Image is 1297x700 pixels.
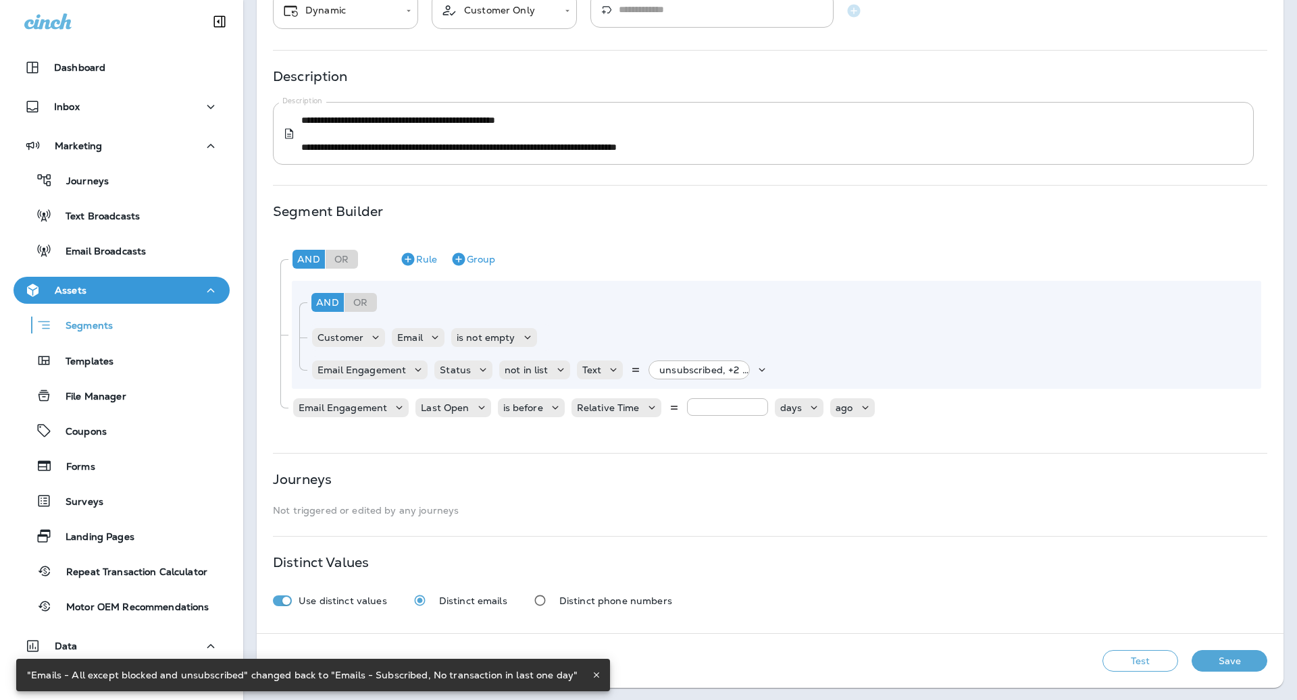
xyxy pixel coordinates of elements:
p: Segments [52,320,113,333]
button: Collapse Sidebar [201,8,238,35]
button: Assets [14,277,230,304]
button: Coupons [14,416,230,445]
div: Customer Only [441,2,555,19]
button: File Manager [14,381,230,410]
p: Email Broadcasts [52,246,146,259]
div: "Emails - All except blocked and unsubscribed" changed back to "Emails - Subscribed, No transacti... [27,663,578,687]
p: Journeys [273,474,332,485]
p: Not triggered or edited by any journeys [273,505,1267,516]
p: Distinct phone numbers [559,595,672,606]
div: Dynamic [282,3,397,19]
button: Group [445,248,501,270]
p: Repeat Transaction Calculator [53,566,207,579]
div: Or [326,250,358,269]
p: is before [503,402,543,413]
p: File Manager [52,391,126,404]
div: And [311,293,344,312]
button: Templates [14,346,230,375]
button: Inbox [14,93,230,120]
p: Status [440,365,471,375]
p: Dashboard [54,62,105,73]
div: And [293,250,325,269]
label: Description [282,96,322,106]
p: Customer [317,332,363,343]
button: Surveys [14,487,230,515]
button: Rule [395,248,442,270]
p: Last Open [421,402,469,413]
p: unsubscribed, +2 more [659,365,755,375]
p: Coupons [52,426,107,439]
p: Landing Pages [52,531,134,544]
p: Segment Builder [273,206,383,217]
button: Journeys [14,166,230,194]
p: Data [55,641,78,651]
button: Marketing [14,132,230,159]
p: Assets [55,285,86,296]
p: Email Engagement [317,365,406,375]
p: not in list [505,365,549,375]
button: Landing Pages [14,522,230,550]
p: Inbox [54,101,80,112]
button: Motor OEM Recommendations [14,592,230,620]
p: days [780,402,803,413]
button: Test [1102,650,1178,672]
p: Marketing [55,140,102,151]
button: Data [14,632,230,659]
p: Email [397,332,423,343]
p: Motor OEM Recommendations [53,601,209,614]
button: Text Broadcasts [14,201,230,230]
p: is not empty [457,332,515,343]
button: Segments [14,311,230,340]
p: Distinct Values [273,557,369,568]
p: Email Engagement [299,402,387,413]
p: Surveys [52,496,103,509]
p: Description [273,71,348,82]
p: Text Broadcasts [52,211,140,223]
p: Templates [52,356,113,369]
p: Journeys [53,176,109,188]
button: Email Broadcasts [14,236,230,265]
p: Text [582,365,602,375]
button: Forms [14,452,230,480]
p: Use distinct values [299,595,387,606]
p: Relative Time [577,402,640,413]
button: Repeat Transaction Calculator [14,557,230,585]
p: Forms [53,461,95,474]
button: Analytics [14,666,230,695]
p: ago [836,402,853,413]
p: Distinct emails [439,595,507,606]
div: Or [345,293,377,312]
button: Save [1192,650,1267,672]
button: Dashboard [14,54,230,81]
